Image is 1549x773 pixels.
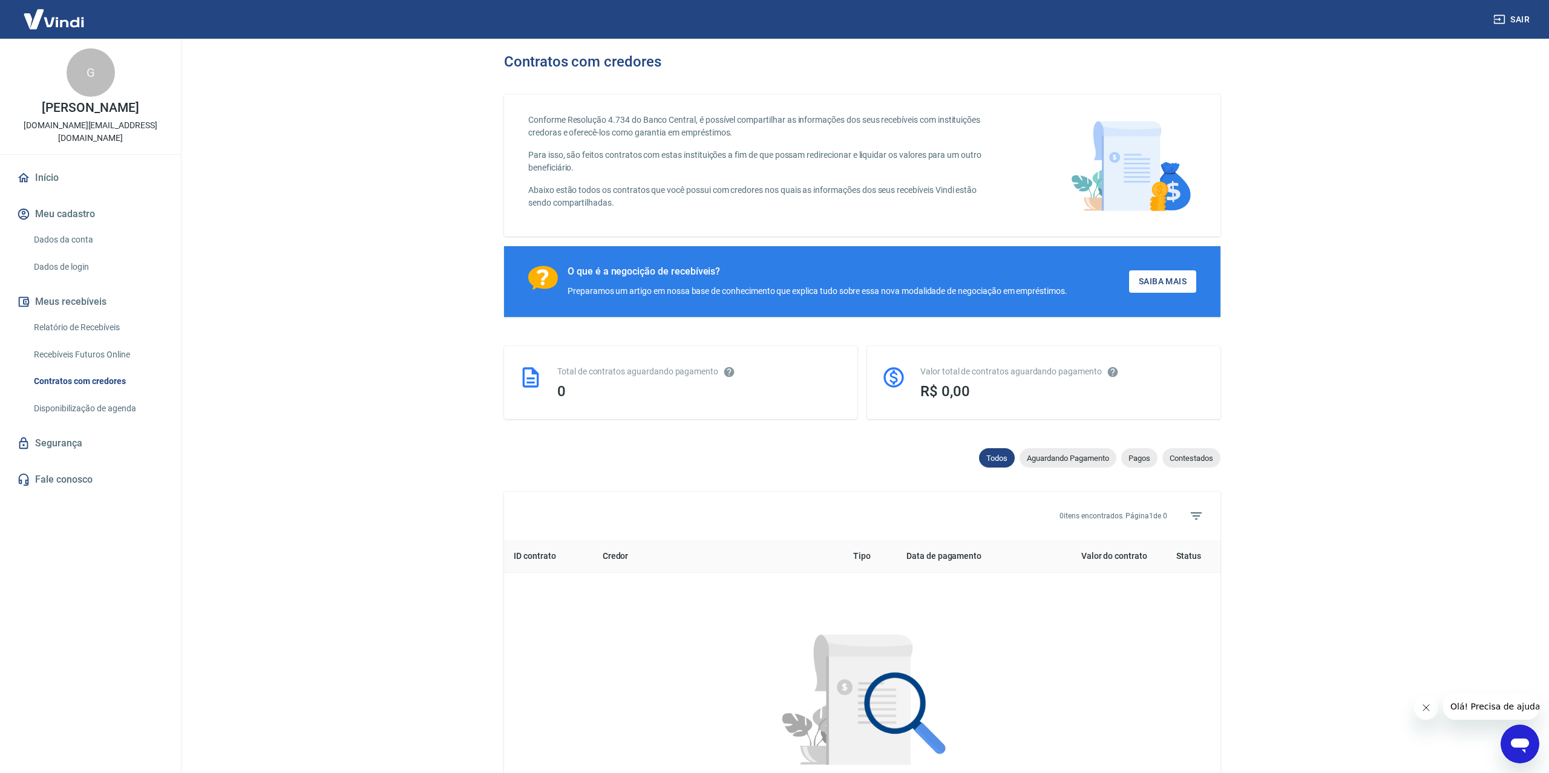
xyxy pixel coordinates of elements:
[1162,454,1220,463] span: Contestados
[15,165,166,191] a: Início
[1020,448,1116,468] div: Aguardando Pagamento
[843,540,897,573] th: Tipo
[1491,8,1534,31] button: Sair
[7,8,102,18] span: Olá! Precisa de ajuda?
[593,540,843,573] th: Credor
[528,184,996,209] p: Abaixo estão todos os contratos que você possui com credores nos quais as informações dos seus re...
[42,102,139,114] p: [PERSON_NAME]
[979,454,1015,463] span: Todos
[568,285,1067,298] div: Preparamos um artigo em nossa base de conhecimento que explica tudo sobre essa nova modalidade de...
[29,396,166,421] a: Disponibilização de agenda
[528,266,558,290] img: Ícone com um ponto de interrogação.
[1501,725,1539,763] iframe: Botão para abrir a janela de mensagens
[1157,540,1220,573] th: Status
[504,53,661,70] h3: Contratos com credores
[67,48,115,97] div: G
[557,365,843,378] div: Total de contratos aguardando pagamento
[1129,270,1196,293] a: Saiba Mais
[1033,540,1157,573] th: Valor do contrato
[1020,454,1116,463] span: Aguardando Pagamento
[29,227,166,252] a: Dados da conta
[15,289,166,315] button: Meus recebíveis
[1065,114,1196,217] img: main-image.9f1869c469d712ad33ce.png
[15,201,166,227] button: Meu cadastro
[29,369,166,394] a: Contratos com credores
[920,365,1206,378] div: Valor total de contratos aguardando pagamento
[897,540,1033,573] th: Data de pagamento
[528,149,996,174] p: Para isso, são feitos contratos com estas instituições a fim de que possam redirecionar e liquida...
[1059,510,1167,521] p: 0 itens encontrados. Página 1 de 0
[1443,693,1539,720] iframe: Mensagem da empresa
[979,448,1015,468] div: Todos
[528,114,996,139] p: Conforme Resolução 4.734 do Banco Central, é possível compartilhar as informações dos seus recebí...
[1182,501,1211,530] span: Filtros
[1107,366,1119,378] svg: O valor comprometido não se refere a pagamentos pendentes na Vindi e sim como garantia a outras i...
[1162,448,1220,468] div: Contestados
[15,1,93,38] img: Vindi
[1121,454,1158,463] span: Pagos
[504,540,593,573] th: ID contrato
[10,119,171,145] p: [DOMAIN_NAME][EMAIL_ADDRESS][DOMAIN_NAME]
[920,383,970,400] span: R$ 0,00
[568,266,1067,278] div: O que é a negocição de recebíveis?
[29,342,166,367] a: Recebíveis Futuros Online
[723,366,735,378] svg: Esses contratos não se referem à Vindi, mas sim a outras instituições.
[29,315,166,340] a: Relatório de Recebíveis
[15,466,166,493] a: Fale conosco
[557,383,843,400] div: 0
[29,255,166,279] a: Dados de login
[1414,696,1438,720] iframe: Fechar mensagem
[1121,448,1158,468] div: Pagos
[15,430,166,457] a: Segurança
